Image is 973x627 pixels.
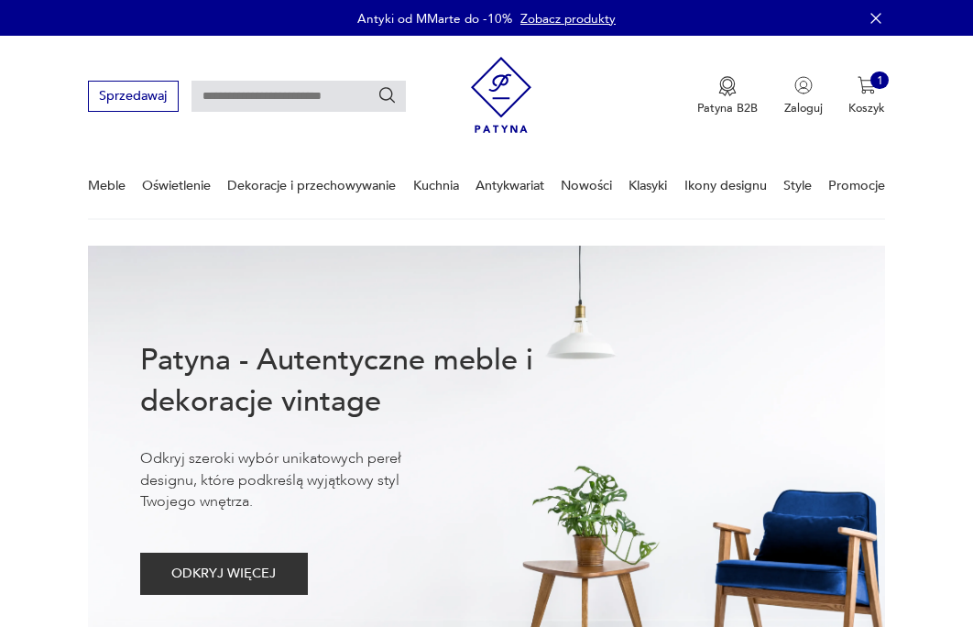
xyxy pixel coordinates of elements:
[140,569,308,580] a: ODKRYJ WIĘCEJ
[227,154,396,217] a: Dekoracje i przechowywanie
[140,553,308,595] button: ODKRYJ WIĘCEJ
[784,100,823,116] p: Zaloguj
[697,100,758,116] p: Patyna B2B
[828,154,885,217] a: Promocje
[471,50,532,139] img: Patyna - sklep z meblami i dekoracjami vintage
[870,71,889,90] div: 1
[377,86,398,106] button: Szukaj
[476,154,544,217] a: Antykwariat
[140,448,454,512] p: Odkryj szeroki wybór unikatowych pereł designu, które podkreślą wyjątkowy styl Twojego wnętrza.
[357,10,512,27] p: Antyki od MMarte do -10%
[697,76,758,116] button: Patyna B2B
[848,76,885,116] button: 1Koszyk
[848,100,885,116] p: Koszyk
[629,154,667,217] a: Klasyki
[794,76,813,94] img: Ikonka użytkownika
[88,81,179,111] button: Sprzedawaj
[697,76,758,116] a: Ikona medaluPatyna B2B
[784,76,823,116] button: Zaloguj
[858,76,876,94] img: Ikona koszyka
[684,154,767,217] a: Ikony designu
[520,10,616,27] a: Zobacz produkty
[140,340,570,423] h1: Patyna - Autentyczne meble i dekoracje vintage
[783,154,812,217] a: Style
[561,154,612,217] a: Nowości
[142,154,211,217] a: Oświetlenie
[718,76,737,96] img: Ikona medalu
[88,154,126,217] a: Meble
[413,154,459,217] a: Kuchnia
[88,92,179,103] a: Sprzedawaj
